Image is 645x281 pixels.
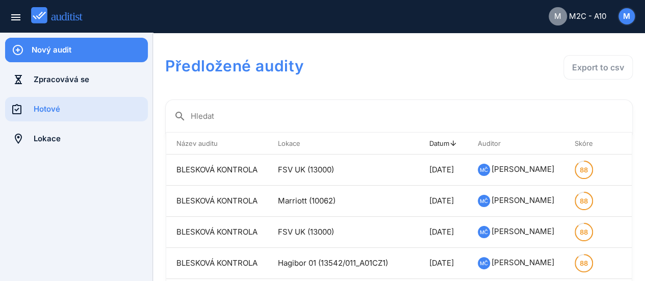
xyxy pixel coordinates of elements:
[468,133,564,155] th: Auditor: Not sorted. Activate to sort ascending.
[580,255,588,271] div: 88
[580,193,588,209] div: 88
[492,195,554,205] span: [PERSON_NAME]
[623,11,630,22] span: M
[31,7,92,24] img: auditist_logo_new.svg
[5,97,148,121] a: Hotové
[174,110,186,122] i: search
[480,195,488,207] span: MČ
[419,217,468,248] td: [DATE]
[419,155,468,186] td: [DATE]
[166,217,268,248] td: BLESKOVÁ KONTROLA
[580,224,588,240] div: 88
[268,217,398,248] td: FSV UK (13000)
[480,258,488,269] span: MČ
[34,74,148,85] div: Zpracovává se
[480,226,488,238] span: MČ
[191,108,624,124] input: Hledat
[563,55,633,80] button: Export to csv
[492,258,554,267] span: [PERSON_NAME]
[166,186,268,217] td: BLESKOVÁ KONTROLA
[34,133,148,144] div: Lokace
[480,164,488,175] span: MČ
[268,186,398,217] td: Marriott (10062)
[564,133,611,155] th: Skóre: Not sorted. Activate to sort ascending.
[32,44,148,56] div: Nový audit
[611,133,632,155] th: : Not sorted.
[419,248,468,279] td: [DATE]
[268,155,398,186] td: FSV UK (13000)
[268,248,398,279] td: Hagibor 01 (13542/011_A01CZ1)
[580,162,588,178] div: 88
[419,133,468,155] th: Datum: Sorted descending. Activate to remove sorting.
[34,104,148,115] div: Hotové
[166,133,268,155] th: Název auditu: Not sorted. Activate to sort ascending.
[5,126,148,151] a: Lokace
[166,155,268,186] td: BLESKOVÁ KONTROLA
[449,139,457,147] i: arrow_upward
[166,248,268,279] td: BLESKOVÁ KONTROLA
[492,164,554,174] span: [PERSON_NAME]
[10,11,22,23] i: menu
[569,11,606,22] span: M2C - A10
[492,226,554,236] span: [PERSON_NAME]
[399,133,419,155] th: : Not sorted.
[617,7,636,25] button: M
[572,61,624,73] div: Export to csv
[268,133,398,155] th: Lokace: Not sorted. Activate to sort ascending.
[165,55,446,76] h1: Předložené audity
[554,11,561,22] span: M
[5,67,148,92] a: Zpracovává se
[419,186,468,217] td: [DATE]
